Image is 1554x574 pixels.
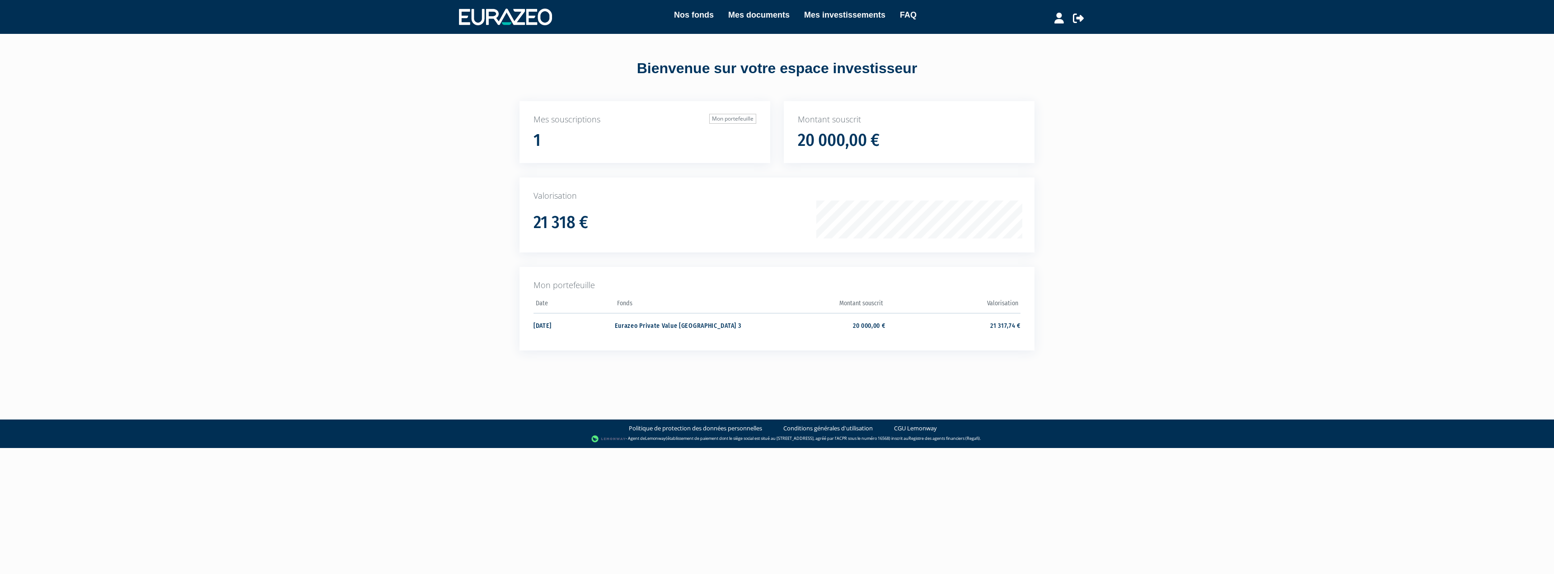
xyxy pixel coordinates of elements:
img: logo-lemonway.png [591,434,626,443]
a: Mon portefeuille [709,114,756,124]
th: Montant souscrit [750,297,885,313]
a: Mes documents [728,9,790,21]
td: [DATE] [534,313,615,337]
div: - Agent de (établissement de paiement dont le siège social est situé au [STREET_ADDRESS], agréé p... [9,434,1545,443]
p: Montant souscrit [798,114,1020,126]
a: FAQ [900,9,917,21]
th: Valorisation [885,297,1020,313]
h1: 1 [534,131,541,150]
td: 20 000,00 € [750,313,885,337]
p: Mes souscriptions [534,114,756,126]
p: Mon portefeuille [534,280,1020,291]
a: Lemonway [645,435,666,441]
h1: 20 000,00 € [798,131,880,150]
a: Nos fonds [674,9,714,21]
a: Mes investissements [804,9,885,21]
a: Registre des agents financiers (Regafi) [908,435,980,441]
h1: 21 318 € [534,213,588,232]
td: Eurazeo Private Value [GEOGRAPHIC_DATA] 3 [615,313,750,337]
a: CGU Lemonway [894,424,937,433]
img: 1732889491-logotype_eurazeo_blanc_rvb.png [459,9,552,25]
a: Politique de protection des données personnelles [629,424,762,433]
th: Fonds [615,297,750,313]
a: Conditions générales d'utilisation [783,424,873,433]
td: 21 317,74 € [885,313,1020,337]
div: Bienvenue sur votre espace investisseur [499,58,1055,79]
p: Valorisation [534,190,1020,202]
th: Date [534,297,615,313]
